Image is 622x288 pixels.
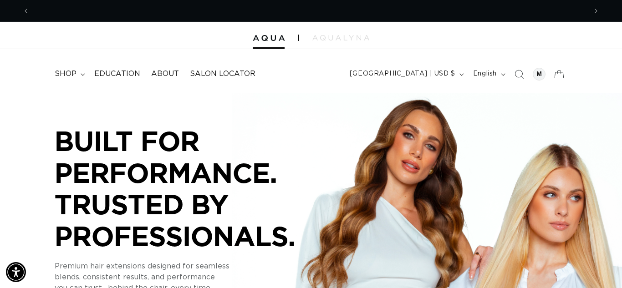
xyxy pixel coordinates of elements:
[6,262,26,282] div: Accessibility Menu
[55,272,328,283] p: blends, consistent results, and performance
[55,69,76,79] span: shop
[16,2,36,20] button: Previous announcement
[55,125,328,252] p: BUILT FOR PERFORMANCE. TRUSTED BY PROFESSIONALS.
[312,35,369,40] img: aqualyna.com
[146,64,184,84] a: About
[586,2,606,20] button: Next announcement
[151,69,179,79] span: About
[94,69,140,79] span: Education
[350,69,455,79] span: [GEOGRAPHIC_DATA] | USD $
[468,66,509,83] button: English
[344,66,468,83] button: [GEOGRAPHIC_DATA] | USD $
[253,35,285,41] img: Aqua Hair Extensions
[473,69,497,79] span: English
[89,64,146,84] a: Education
[184,64,261,84] a: Salon Locator
[49,64,89,84] summary: shop
[190,69,255,79] span: Salon Locator
[509,64,529,84] summary: Search
[55,261,328,272] p: Premium hair extensions designed for seamless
